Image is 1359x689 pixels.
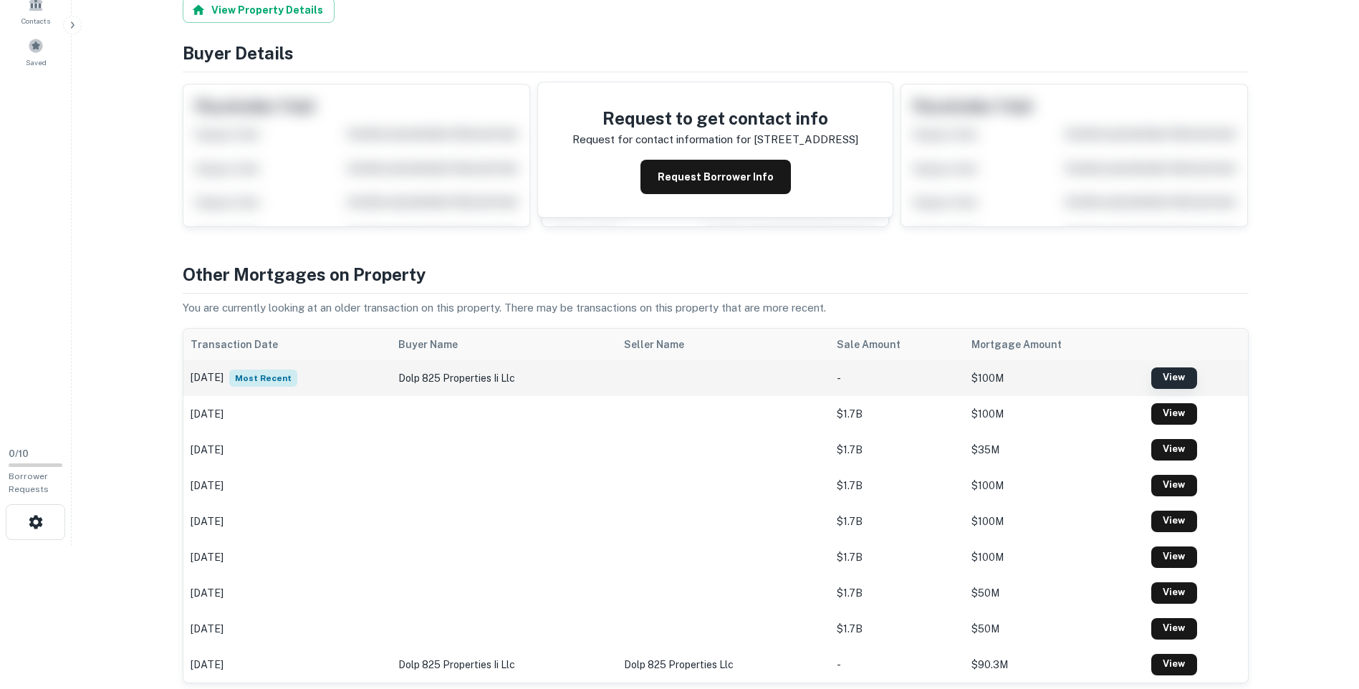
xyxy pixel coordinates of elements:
td: dolp 825 properties llc [617,647,830,683]
td: [DATE] [183,360,392,396]
td: [DATE] [183,432,392,468]
td: $100M [964,360,1144,396]
a: View [1151,546,1197,568]
a: Saved [4,32,67,71]
td: [DATE] [183,611,392,647]
a: View [1151,618,1197,640]
td: [DATE] [183,396,392,432]
td: [DATE] [183,468,392,503]
td: [DATE] [183,539,392,575]
th: Mortgage Amount [964,329,1144,360]
a: View [1151,654,1197,675]
span: Saved [26,57,47,68]
th: Transaction Date [183,329,392,360]
td: $100M [964,539,1144,575]
span: Contacts [21,15,50,26]
th: Buyer Name [391,329,617,360]
span: Most Recent [229,370,297,387]
a: View [1151,582,1197,604]
td: $1.7B [830,539,964,575]
h4: Buyer Details [183,40,1249,66]
td: $100M [964,503,1144,539]
td: $1.7B [830,468,964,503]
a: View [1151,439,1197,461]
th: Sale Amount [830,329,964,360]
a: View [1151,475,1197,496]
td: $100M [964,396,1144,432]
span: Borrower Requests [9,471,49,494]
th: Seller Name [617,329,830,360]
td: dolp 825 properties ii llc [391,647,617,683]
td: $1.7B [830,396,964,432]
p: [STREET_ADDRESS] [754,131,858,148]
td: $1.7B [830,503,964,539]
td: [DATE] [183,575,392,611]
p: Request for contact information for [572,131,751,148]
td: $100M [964,468,1144,503]
td: $1.7B [830,432,964,468]
td: $35M [964,432,1144,468]
span: 0 / 10 [9,448,29,459]
td: $50M [964,575,1144,611]
td: $1.7B [830,611,964,647]
h4: Request to get contact info [572,105,858,131]
h4: Other Mortgages on Property [183,261,1249,287]
td: [DATE] [183,503,392,539]
td: $90.3M [964,647,1144,683]
a: View [1151,367,1197,389]
a: View [1151,511,1197,532]
td: - [830,647,964,683]
td: - [830,360,964,396]
a: View [1151,403,1197,425]
td: $50M [964,611,1144,647]
p: You are currently looking at an older transaction on this property. There may be transactions on ... [183,299,1249,317]
td: [DATE] [183,647,392,683]
button: Request Borrower Info [640,160,791,194]
td: dolp 825 properties ii llc [391,360,617,396]
iframe: Chat Widget [1287,574,1359,643]
td: $1.7B [830,575,964,611]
